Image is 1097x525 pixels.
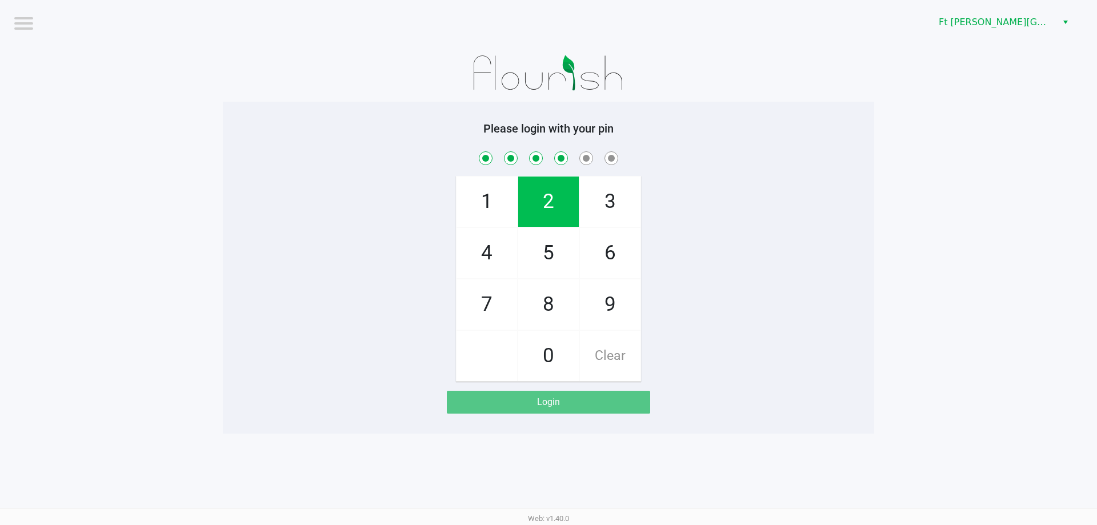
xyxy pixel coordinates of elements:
span: 9 [580,279,640,330]
span: 6 [580,228,640,278]
span: Clear [580,331,640,381]
span: Web: v1.40.0 [528,514,569,523]
span: 3 [580,177,640,227]
span: 1 [457,177,517,227]
span: 7 [457,279,517,330]
button: Select [1057,12,1074,33]
span: 4 [457,228,517,278]
span: Ft [PERSON_NAME][GEOGRAPHIC_DATA] [939,15,1050,29]
span: 2 [518,177,579,227]
span: 5 [518,228,579,278]
h5: Please login with your pin [231,122,866,135]
span: 0 [518,331,579,381]
span: 8 [518,279,579,330]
